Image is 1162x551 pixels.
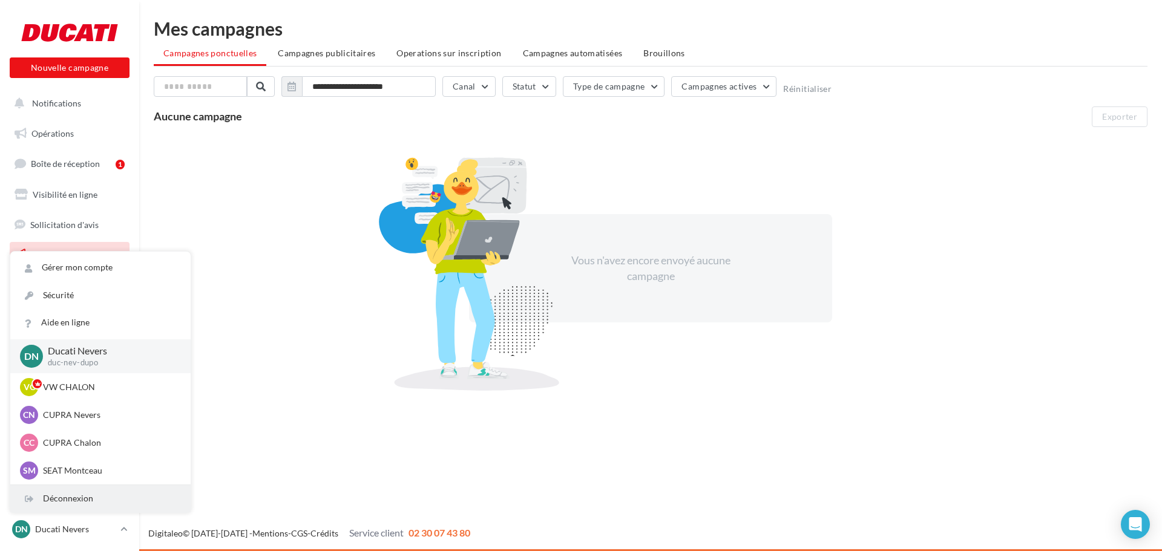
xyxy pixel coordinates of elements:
[252,528,288,538] a: Mentions
[7,302,132,328] a: Médiathèque
[35,523,116,535] p: Ducati Nevers
[7,242,132,267] a: Campagnes
[30,249,74,259] span: Campagnes
[442,76,496,97] button: Canal
[10,485,191,512] div: Déconnexion
[31,128,74,139] span: Opérations
[43,437,176,449] p: CUPRA Chalon
[7,272,132,298] a: Contacts
[278,48,375,58] span: Campagnes publicitaires
[1121,510,1150,539] div: Open Intercom Messenger
[154,19,1147,37] div: Mes campagnes
[31,158,100,169] span: Boîte de réception
[783,84,832,94] button: Réinitialiser
[24,381,35,393] span: VC
[43,409,176,421] p: CUPRA Nevers
[10,254,191,281] a: Gérer mon compte
[148,528,183,538] a: Digitaleo
[7,151,132,177] a: Boîte de réception1
[43,381,176,393] p: VW CHALON
[10,57,130,78] button: Nouvelle campagne
[349,527,404,538] span: Service client
[396,48,501,58] span: Operations sur inscription
[7,91,127,116] button: Notifications
[681,81,757,91] span: Campagnes actives
[148,528,470,538] span: © [DATE]-[DATE] - - -
[43,465,176,477] p: SEAT Montceau
[23,409,35,421] span: CN
[409,527,470,538] span: 02 30 07 43 80
[48,357,171,368] p: duc-nev-dupo
[291,528,307,538] a: CGS
[7,212,132,238] a: Sollicitation d'avis
[154,109,242,123] span: Aucune campagne
[547,253,755,284] div: Vous n'avez encore envoyé aucune campagne
[24,349,39,363] span: DN
[10,518,130,541] a: DN Ducati Nevers
[32,98,81,108] span: Notifications
[671,76,776,97] button: Campagnes actives
[24,437,34,449] span: CC
[7,182,132,207] a: Visibilité en ligne
[7,121,132,146] a: Opérations
[1092,106,1147,127] button: Exporter
[23,465,36,477] span: SM
[643,48,685,58] span: Brouillons
[10,309,191,336] a: Aide en ligne
[33,189,97,200] span: Visibilité en ligne
[15,523,28,535] span: DN
[10,282,191,309] a: Sécurité
[7,332,132,357] a: Calendrier
[30,219,99,229] span: Sollicitation d'avis
[48,344,171,358] p: Ducati Nevers
[502,76,556,97] button: Statut
[563,76,665,97] button: Type de campagne
[310,528,338,538] a: Crédits
[116,160,125,169] div: 1
[523,48,623,58] span: Campagnes automatisées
